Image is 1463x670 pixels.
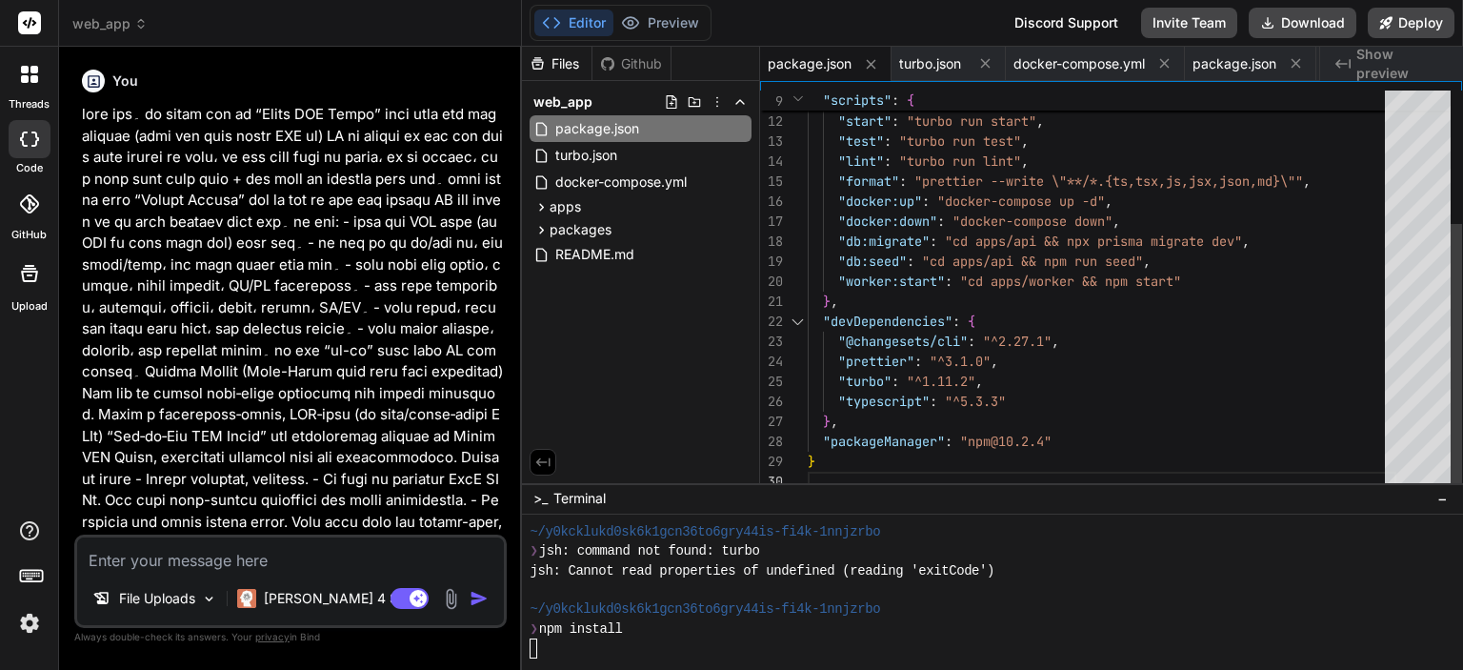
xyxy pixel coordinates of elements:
[539,619,623,639] span: npm install
[533,92,592,112] span: web_app
[255,631,290,642] span: privacy
[884,152,892,170] span: :
[760,252,783,272] div: 19
[760,332,783,352] div: 23
[892,112,899,130] span: :
[553,171,689,193] span: docker-compose.yml
[823,293,831,310] span: }
[760,132,783,152] div: 13
[760,272,783,292] div: 20
[760,372,783,392] div: 25
[914,173,1295,190] span: "prettier --write \"**/*.{ts,tsx,js,jsx,json,md}\"
[960,273,1181,290] span: "cd apps/worker && npm start"
[553,144,619,167] span: turbo.json
[831,293,838,310] span: ,
[785,312,810,332] div: Click to collapse the range.
[760,312,783,332] div: 22
[899,54,961,73] span: turbo.json
[968,333,975,350] span: :
[553,489,606,508] span: Terminal
[952,313,960,330] span: :
[808,453,815,470] span: }
[530,522,880,541] span: ~/y0kcklukd0sk6k1gcn36to6gry44is-fi4k-1nnjzrbo
[201,591,217,607] img: Pick Models
[16,160,43,176] label: code
[264,589,406,608] p: [PERSON_NAME] 4 S..
[975,373,983,390] span: ,
[1141,8,1237,38] button: Invite Team
[440,588,462,610] img: attachment
[838,253,907,270] span: "db:seed"
[613,10,707,36] button: Preview
[907,112,1036,130] span: "turbo run start"
[553,243,636,266] span: README.md
[838,233,930,250] span: "db:migrate"
[930,353,991,370] span: "^3.1.0"
[760,152,783,172] div: 14
[550,220,611,239] span: packages
[1303,173,1311,190] span: ,
[937,193,1105,210] span: "docker-compose up -d"
[823,413,831,430] span: }
[960,433,1052,450] span: "npm@10.2.4"
[945,433,952,450] span: :
[1356,45,1448,83] span: Show preview
[9,96,50,112] label: threads
[74,628,507,646] p: Always double-check its answers. Your in Bind
[983,333,1052,350] span: "^2.27.1"
[530,541,538,560] span: ❯
[914,353,922,370] span: :
[760,472,783,492] div: 30
[937,213,945,230] span: :
[11,227,47,243] label: GitHub
[823,313,952,330] span: "devDependencies"
[838,273,945,290] span: "worker:start"
[899,152,1021,170] span: "turbo run lint"
[1036,112,1044,130] span: ,
[968,313,975,330] span: {
[760,112,783,132] div: 12
[899,173,907,190] span: :
[470,589,489,608] img: icon
[237,589,256,608] img: Claude 4 Sonnet
[533,489,548,508] span: >_
[1143,253,1151,270] span: ,
[831,413,838,430] span: ,
[838,152,884,170] span: "lint"
[1242,233,1250,250] span: ,
[892,373,899,390] span: :
[13,607,46,640] img: settings
[991,353,998,370] span: ,
[1003,8,1130,38] div: Discord Support
[838,353,914,370] span: "prettier"
[760,172,783,192] div: 15
[522,54,591,73] div: Files
[1105,193,1112,210] span: ,
[884,132,892,150] span: :
[1295,173,1303,190] span: "
[930,233,937,250] span: :
[72,14,148,33] span: web_app
[952,213,1112,230] span: "docker-compose down"
[1021,132,1029,150] span: ,
[760,412,783,432] div: 27
[768,54,852,73] span: package.json
[760,352,783,372] div: 24
[530,619,538,639] span: ❯
[930,393,937,410] span: :
[907,373,975,390] span: "^1.11.2"
[1112,213,1120,230] span: ,
[760,192,783,212] div: 16
[945,273,952,290] span: :
[530,599,880,619] span: ~/y0kcklukd0sk6k1gcn36to6gry44is-fi4k-1nnjzrbo
[760,392,783,412] div: 26
[838,112,892,130] span: "start"
[838,173,899,190] span: "format"
[1433,483,1452,514] button: −
[945,233,1242,250] span: "cd apps/api && npx prisma migrate dev"
[907,91,914,109] span: {
[1052,333,1059,350] span: ,
[11,298,48,315] label: Upload
[760,212,783,232] div: 17
[760,432,783,452] div: 28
